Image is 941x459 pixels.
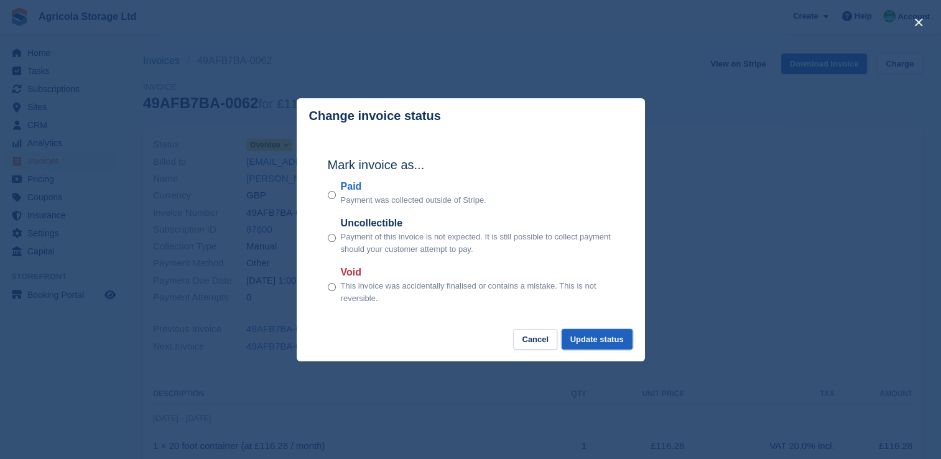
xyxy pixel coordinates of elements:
label: Paid [341,179,486,194]
p: This invoice was accidentally finalised or contains a mistake. This is not reversible. [341,280,614,304]
label: Void [341,265,614,280]
h2: Mark invoice as... [328,155,614,174]
button: Update status [562,329,633,350]
p: Payment of this invoice is not expected. It is still possible to collect payment should your cust... [341,231,614,255]
label: Uncollectible [341,216,614,231]
p: Payment was collected outside of Stripe. [341,194,486,206]
p: Change invoice status [309,109,441,123]
button: Cancel [513,329,557,350]
button: close [909,12,929,32]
